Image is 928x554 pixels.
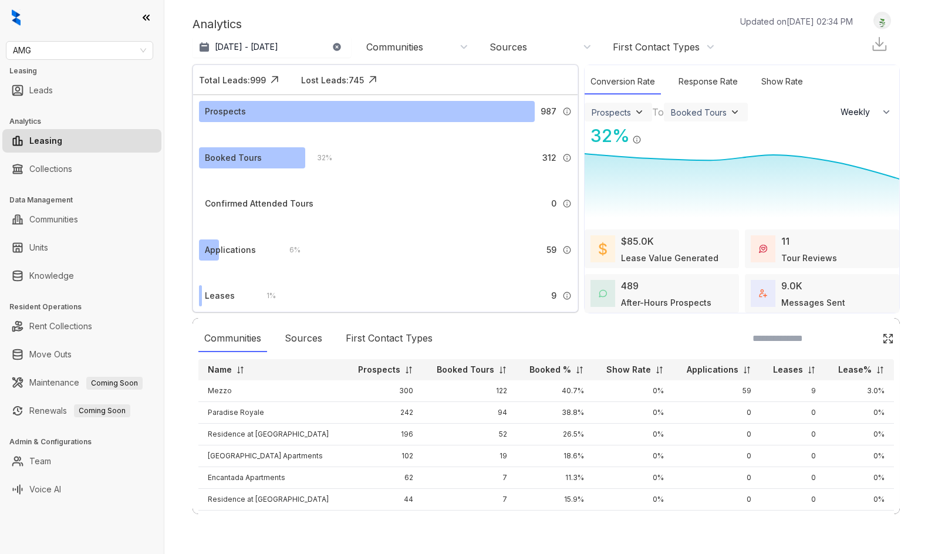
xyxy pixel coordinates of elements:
div: 9.0K [781,279,802,293]
li: Leasing [2,129,161,153]
img: sorting [236,366,245,374]
div: Leases [205,289,235,302]
p: Name [208,364,232,376]
img: logo [12,9,21,26]
td: 20 [345,511,423,532]
span: Coming Soon [74,404,130,417]
td: 0% [825,402,894,424]
img: Click Icon [882,333,894,344]
td: 11.3% [517,467,593,489]
td: 5 [423,511,517,532]
div: 6 % [278,244,301,256]
li: Leads [2,79,161,102]
p: Leases [773,364,803,376]
td: 0 [761,424,825,445]
img: sorting [743,366,751,374]
div: Sources [279,325,328,352]
img: Info [632,135,642,144]
img: sorting [498,366,507,374]
div: Prospects [205,105,246,118]
img: ViewFilterArrow [729,106,741,118]
img: TotalFum [759,289,767,298]
td: Residence at [GEOGRAPHIC_DATA] [198,489,345,511]
li: Team [2,450,161,473]
div: Lease Value Generated [621,252,718,264]
td: 7 [423,489,517,511]
td: 0% [593,380,673,402]
td: 40.7% [517,380,593,402]
td: 59 [673,380,761,402]
a: Communities [29,208,78,231]
td: ATMO Sahara [198,511,345,532]
td: 0 [673,489,761,511]
div: Tour Reviews [781,252,837,264]
div: Conversion Rate [585,69,661,94]
p: [DATE] - [DATE] [215,41,278,53]
td: 62 [345,467,423,489]
td: 0% [825,424,894,445]
h3: Resident Operations [9,302,164,312]
li: Communities [2,208,161,231]
td: 196 [345,424,423,445]
div: 1 % [255,289,276,302]
div: Show Rate [755,69,809,94]
div: $85.0K [621,234,654,248]
a: Voice AI [29,478,61,501]
td: 0 [761,489,825,511]
li: Knowledge [2,264,161,288]
td: 0 [673,424,761,445]
td: 0% [593,511,673,532]
img: ViewFilterArrow [633,106,645,118]
span: Weekly [841,106,876,118]
td: 0% [825,467,894,489]
td: 0% [593,467,673,489]
span: 312 [542,151,556,164]
img: UserAvatar [874,15,890,27]
td: Encantada Apartments [198,467,345,489]
div: 489 [621,279,639,293]
img: LeaseValue [599,242,607,256]
div: First Contact Types [613,40,700,53]
img: Click Icon [364,71,382,89]
div: Total Leads: 999 [199,74,266,86]
td: 0% [593,424,673,445]
div: Booked Tours [205,151,262,164]
img: SearchIcon [858,333,868,343]
p: Updated on [DATE] 02:34 PM [740,15,853,28]
a: Rent Collections [29,315,92,338]
h3: Data Management [9,195,164,205]
td: 0 [673,445,761,467]
td: Mezzo [198,380,345,402]
img: Info [562,199,572,208]
span: 0 [551,197,556,210]
a: Move Outs [29,343,72,366]
div: 11 [781,234,789,248]
a: RenewalsComing Soon [29,399,130,423]
li: Move Outs [2,343,161,366]
td: 94 [423,402,517,424]
span: 9 [551,289,556,302]
td: 26.5% [517,424,593,445]
td: Paradise Royale [198,402,345,424]
span: 59 [546,244,556,256]
div: To [652,105,664,119]
td: 9 [761,380,825,402]
td: 0% [825,445,894,467]
td: Residence at [GEOGRAPHIC_DATA] [198,424,345,445]
img: sorting [807,366,816,374]
div: Applications [205,244,256,256]
p: Analytics [193,15,242,33]
li: Maintenance [2,371,161,394]
p: Booked Tours [437,364,494,376]
div: After-Hours Prospects [621,296,711,309]
div: 32 % [305,151,332,164]
button: [DATE] - [DATE] [193,36,351,58]
td: 0% [593,489,673,511]
button: Weekly [833,102,899,123]
td: 0 [673,402,761,424]
div: Prospects [592,107,631,117]
h3: Analytics [9,116,164,127]
td: 0 [761,467,825,489]
li: Collections [2,157,161,181]
p: Show Rate [606,364,651,376]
